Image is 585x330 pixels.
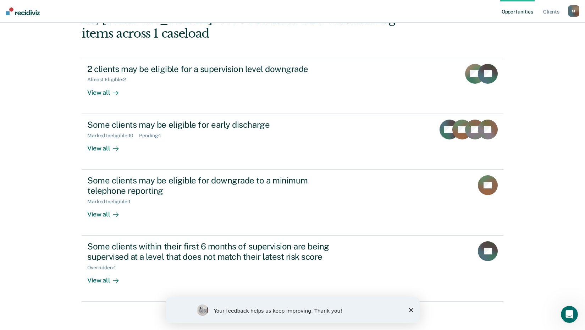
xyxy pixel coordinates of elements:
div: View all [87,204,127,218]
div: Pending : 1 [139,133,167,139]
div: Hi, [PERSON_NAME]. We’ve found some outstanding items across 1 caseload [82,12,419,41]
div: Marked Ineligible : 1 [87,199,136,205]
button: M [568,5,579,17]
iframe: Survey by Kim from Recidiviz [166,297,420,323]
div: Almost Eligible : 2 [87,77,132,83]
div: Marked Ineligible : 10 [87,133,139,139]
div: View all [87,83,127,97]
div: Some clients may be eligible for downgrade to a minimum telephone reporting [87,175,336,196]
iframe: Intercom live chat [561,306,578,323]
div: Overridden : 1 [87,265,121,271]
div: View all [87,138,127,152]
a: Some clients may be eligible for early dischargeMarked Ineligible:10Pending:1View all [82,114,503,170]
div: View all [87,270,127,284]
a: Some clients may be eligible for downgrade to a minimum telephone reportingMarked Ineligible:1Vie... [82,170,503,236]
a: 2 clients may be eligible for a supervision level downgradeAlmost Eligible:2View all [82,58,503,114]
div: Some clients within their first 6 months of supervision are being supervised at a level that does... [87,241,336,262]
a: Some clients within their first 6 months of supervision are being supervised at a level that does... [82,236,503,302]
img: Recidiviz [6,7,40,15]
div: Some clients may be eligible for early discharge [87,120,336,130]
div: 2 clients may be eligible for a supervision level downgrade [87,64,336,74]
